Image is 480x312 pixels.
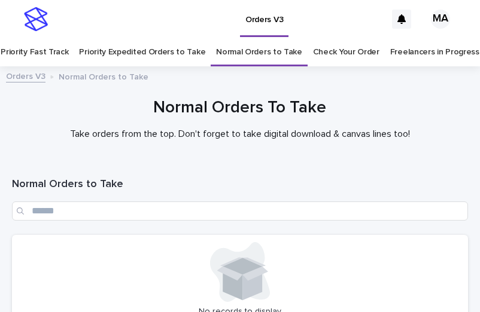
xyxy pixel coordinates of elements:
[12,201,468,221] input: Search
[1,38,68,66] a: Priority Fast Track
[313,38,379,66] a: Check Your Order
[12,97,468,119] h1: Normal Orders To Take
[59,69,148,82] p: Normal Orders to Take
[6,69,45,82] a: Orders V3
[12,129,468,140] p: Take orders from the top. Don't forget to take digital download & canvas lines too!
[79,38,205,66] a: Priority Expedited Orders to Take
[24,7,48,31] img: stacker-logo-s-only.png
[12,178,468,192] h1: Normal Orders to Take
[390,38,479,66] a: Freelancers in Progress
[431,10,450,29] div: MA
[216,38,302,66] a: Normal Orders to Take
